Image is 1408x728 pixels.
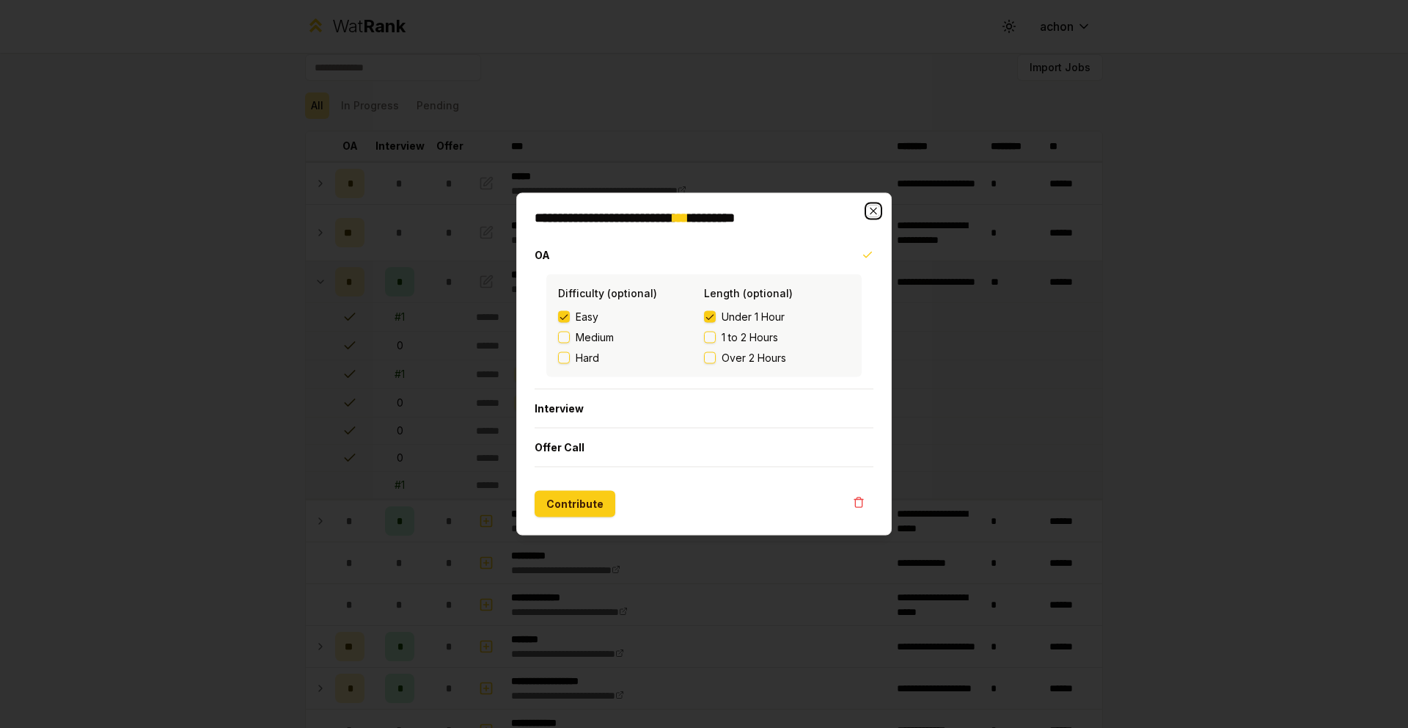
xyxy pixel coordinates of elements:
[722,351,786,365] span: Over 2 Hours
[535,236,873,274] button: OA
[722,330,778,345] span: 1 to 2 Hours
[558,311,570,323] button: Easy
[704,287,793,299] label: Length (optional)
[535,274,873,389] div: OA
[576,330,614,345] span: Medium
[558,287,657,299] label: Difficulty (optional)
[558,332,570,343] button: Medium
[722,310,785,324] span: Under 1 Hour
[535,390,873,428] button: Interview
[535,491,615,517] button: Contribute
[704,332,716,343] button: 1 to 2 Hours
[558,352,570,364] button: Hard
[704,311,716,323] button: Under 1 Hour
[704,352,716,364] button: Over 2 Hours
[576,310,598,324] span: Easy
[576,351,599,365] span: Hard
[535,429,873,467] button: Offer Call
